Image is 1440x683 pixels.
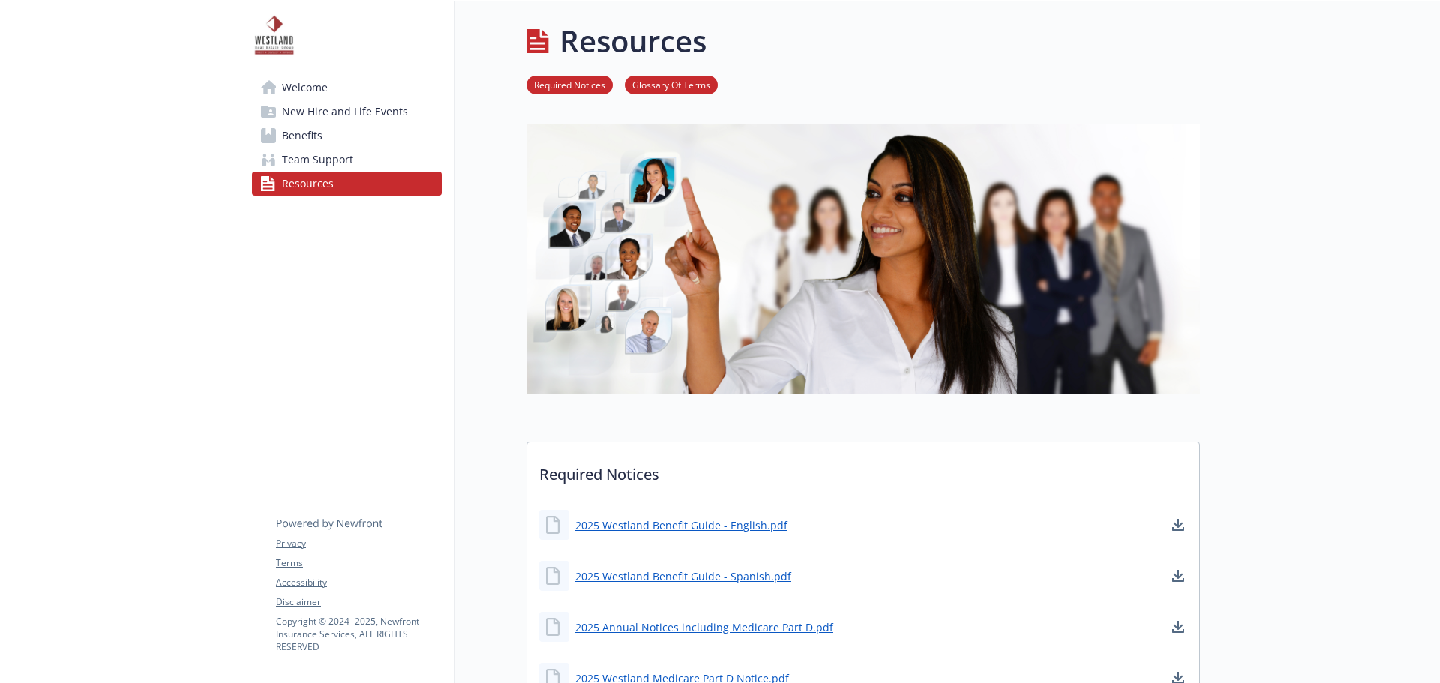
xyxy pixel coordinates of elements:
[1169,516,1187,534] a: download document
[526,124,1200,394] img: resources page banner
[1169,618,1187,636] a: download document
[252,124,442,148] a: Benefits
[276,537,441,550] a: Privacy
[252,148,442,172] a: Team Support
[276,595,441,609] a: Disclaimer
[282,148,353,172] span: Team Support
[276,615,441,653] p: Copyright © 2024 - 2025 , Newfront Insurance Services, ALL RIGHTS RESERVED
[1169,567,1187,585] a: download document
[282,76,328,100] span: Welcome
[252,76,442,100] a: Welcome
[575,619,833,635] a: 2025 Annual Notices including Medicare Part D.pdf
[575,568,791,584] a: 2025 Westland Benefit Guide - Spanish.pdf
[282,172,334,196] span: Resources
[527,442,1199,498] p: Required Notices
[252,172,442,196] a: Resources
[559,19,706,64] h1: Resources
[252,100,442,124] a: New Hire and Life Events
[282,124,322,148] span: Benefits
[276,576,441,589] a: Accessibility
[575,517,787,533] a: 2025 Westland Benefit Guide - English.pdf
[526,77,613,91] a: Required Notices
[282,100,408,124] span: New Hire and Life Events
[625,77,718,91] a: Glossary Of Terms
[276,556,441,570] a: Terms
